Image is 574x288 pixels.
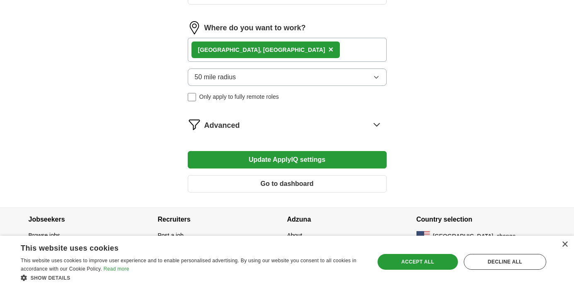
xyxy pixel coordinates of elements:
[328,44,333,56] button: ×
[188,68,387,86] button: 50 mile radius
[562,242,568,248] div: Close
[188,175,387,193] button: Go to dashboard
[29,232,60,239] a: Browse jobs
[188,93,196,101] input: Only apply to fully remote roles
[417,208,546,231] h4: Country selection
[287,232,303,239] a: About
[21,273,364,282] div: Show details
[328,45,333,54] span: ×
[378,254,458,270] div: Accept all
[188,118,201,131] img: filter
[204,22,306,34] label: Where do you want to work?
[104,266,129,272] a: Read more, opens a new window
[417,231,430,241] img: US flag
[21,241,344,253] div: This website uses cookies
[199,93,279,101] span: Only apply to fully remote roles
[464,254,546,270] div: Decline all
[198,46,325,54] div: [GEOGRAPHIC_DATA], [GEOGRAPHIC_DATA]
[204,120,240,131] span: Advanced
[195,72,236,82] span: 50 mile radius
[188,151,387,168] button: Update ApplyIQ settings
[158,232,184,239] a: Post a job
[496,232,516,241] button: change
[188,21,201,34] img: location.png
[433,232,494,241] span: [GEOGRAPHIC_DATA]
[31,275,70,281] span: Show details
[21,258,356,272] span: This website uses cookies to improve user experience and to enable personalised advertising. By u...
